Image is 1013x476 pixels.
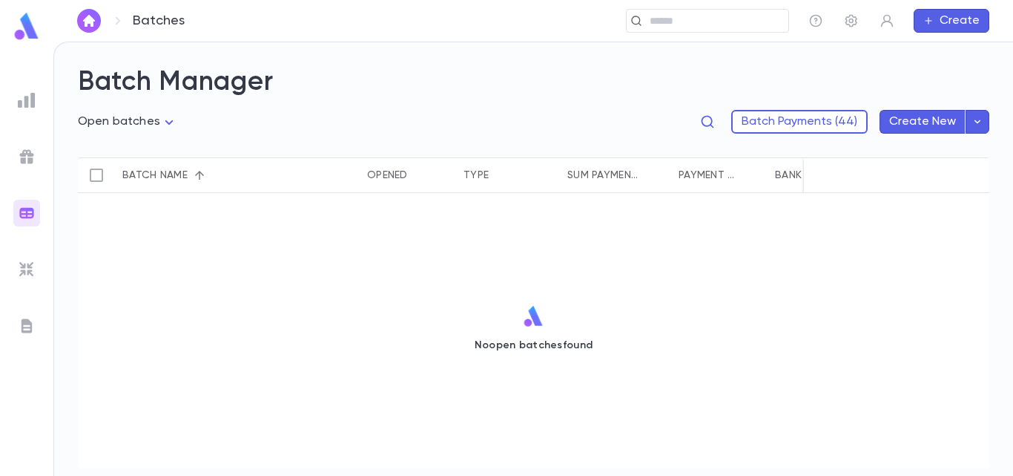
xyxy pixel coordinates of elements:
p: No open batches found [475,339,593,351]
img: batches_gradient.0a22e14384a92aa4cd678275c0c39cc4.svg [18,204,36,222]
div: Opened [367,157,408,193]
div: Batch name [122,157,188,193]
div: Batch name [115,157,263,193]
button: Sort [736,163,760,187]
button: Sort [408,163,432,187]
div: Sum payments [567,157,640,193]
button: Sort [802,163,825,187]
div: Opened [360,157,456,193]
button: Create New [880,110,966,134]
div: Type [463,157,489,193]
img: letters_grey.7941b92b52307dd3b8a917253454ce1c.svg [18,317,36,335]
img: home_white.a664292cf8c1dea59945f0da9f25487c.svg [80,15,98,27]
img: imports_grey.530a8a0e642e233f2baf0ef88e8c9fcb.svg [18,261,36,278]
button: Sort [489,163,512,187]
span: Open batches [78,116,160,128]
div: Payment qty [671,157,768,193]
img: logo [522,305,545,327]
div: Bank [768,157,871,193]
button: Batch Payments (44) [731,110,868,134]
button: Sort [640,163,664,187]
img: campaigns_grey.99e729a5f7ee94e3726e6486bddda8f1.svg [18,148,36,166]
h2: Batch Manager [78,66,989,99]
img: reports_grey.c525e4749d1bce6a11f5fe2a8de1b229.svg [18,91,36,109]
button: Sort [188,163,211,187]
p: Batches [133,13,185,29]
div: Open batches [78,111,178,134]
button: Create [914,9,989,33]
div: Type [456,157,560,193]
div: Sum payments [560,157,671,193]
img: logo [12,12,42,41]
div: Bank [775,157,802,193]
div: Payment qty [679,157,736,193]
